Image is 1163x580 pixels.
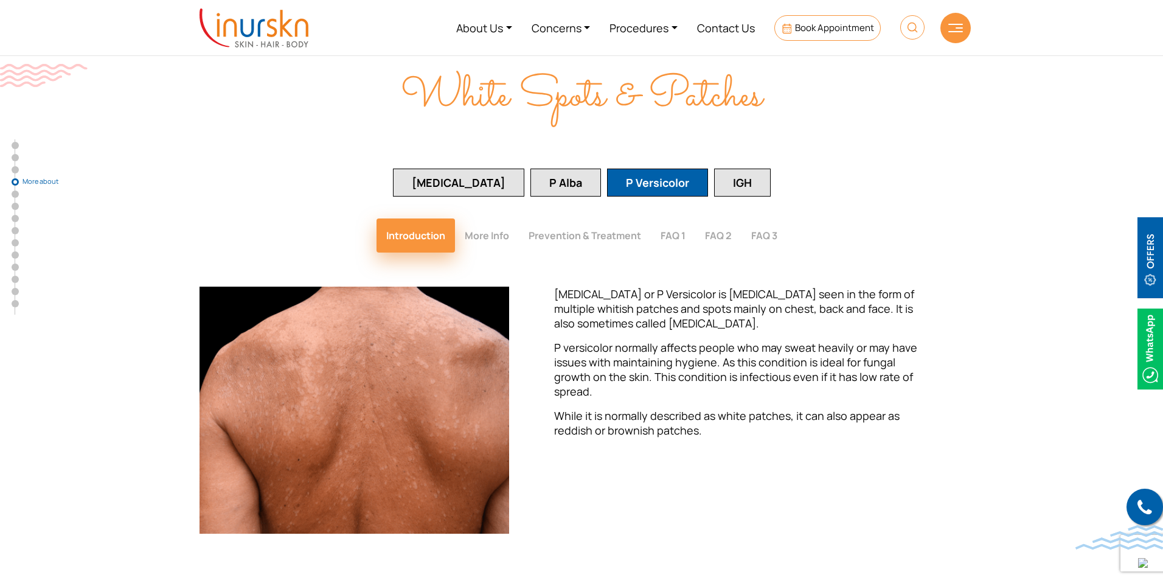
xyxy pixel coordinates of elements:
button: FAQ 3 [741,218,787,253]
button: P Versicolor [607,169,708,197]
img: bluewave [1075,525,1163,550]
a: About Us [446,5,522,51]
a: Contact Us [687,5,765,51]
span: White Spots & Patches [401,65,762,128]
span: [MEDICAL_DATA] or P Versicolor is [MEDICAL_DATA] seen in the form of multiple whitish patches and... [554,287,914,330]
button: Introduction [377,218,455,253]
span: Book Appointment [795,21,874,34]
button: FAQ 1 [651,218,695,253]
a: Book Appointment [774,15,881,41]
img: Whatsappicon [1137,309,1163,390]
a: Procedures [600,5,687,51]
img: offerBt [1137,217,1163,298]
img: hamLine.svg [948,24,963,32]
button: [MEDICAL_DATA] [393,169,524,197]
p: P versicolor normally affects people who may sweat heavily or may have issues with maintaining hy... [554,340,933,399]
img: inurskn-logo [200,9,308,47]
a: More about [12,178,19,186]
img: HeaderSearch [900,15,925,40]
button: Prevention & Treatment [519,218,651,253]
img: up-blue-arrow.svg [1138,558,1148,568]
button: P Alba [530,169,601,197]
span: More about [23,178,83,185]
a: Whatsappicon [1137,341,1163,354]
button: More Info [455,218,519,253]
button: IGH [714,169,771,197]
div: More about [192,13,971,136]
button: FAQ 2 [695,218,741,253]
p: While it is normally described as white patches, it can also appear as reddish or brownish patches. [554,408,933,438]
a: Concerns [522,5,600,51]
